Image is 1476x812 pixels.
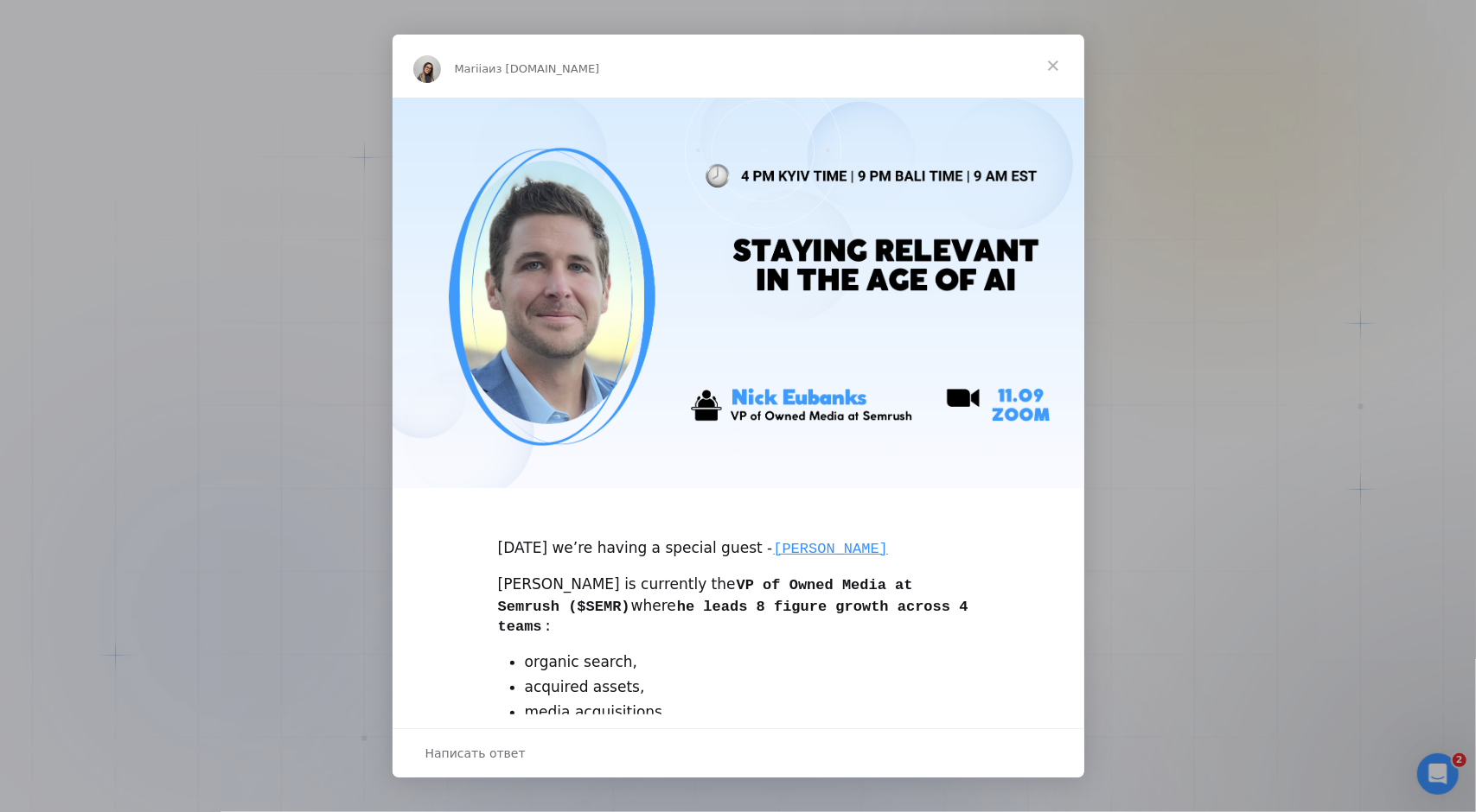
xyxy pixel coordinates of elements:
[489,62,599,75] span: из [DOMAIN_NAME]
[498,598,968,637] code: he leads 8 figure growth across 4 teams
[498,576,913,616] code: VP of Owned Media at Semrush ($SEMR)
[498,517,979,560] div: [DATE] we’re having a special guest -
[772,540,889,558] code: [PERSON_NAME]
[413,55,441,83] img: Profile image for Mariia
[525,677,979,698] li: acquired assets,
[498,574,979,638] div: [PERSON_NAME] is currently the where
[393,728,1084,777] div: Открыть разговор и ответить
[525,652,979,673] li: organic search,
[425,742,526,764] span: Написать ответ
[772,539,889,556] a: [PERSON_NAME]
[1022,35,1084,97] span: Закрыть
[455,62,489,75] span: Mariia
[525,702,979,723] li: media acquisitions,
[543,618,553,636] code: :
